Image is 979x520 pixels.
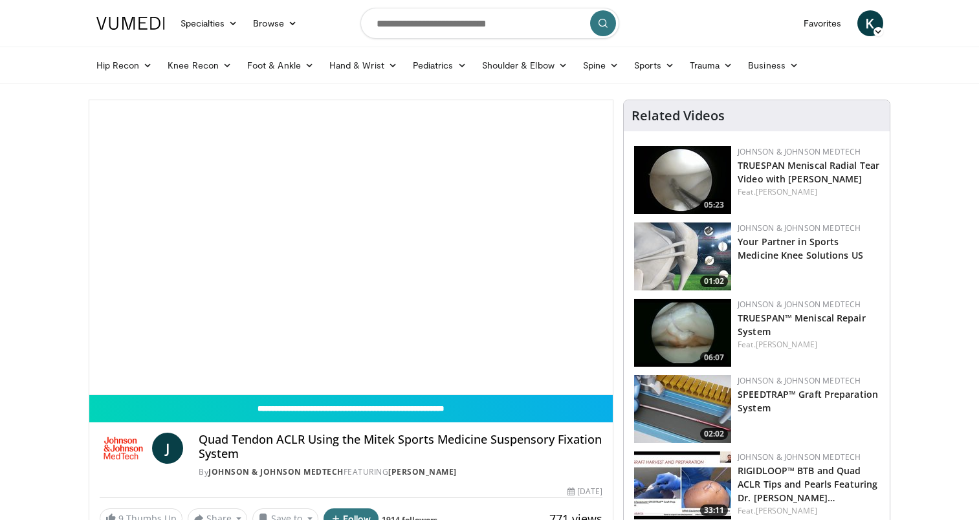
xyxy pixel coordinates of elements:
[796,10,850,36] a: Favorites
[700,352,728,363] span: 06:07
[208,466,344,477] a: Johnson & Johnson MedTech
[89,52,160,78] a: Hip Recon
[405,52,474,78] a: Pediatrics
[626,52,682,78] a: Sports
[738,505,879,517] div: Feat.
[634,451,731,519] a: 33:11
[738,464,877,504] a: RIGIDLOOP™ BTB and Quad ACLR Tips and Pearls Featuring Dr. [PERSON_NAME]…
[738,388,878,414] a: SPEEDTRAP™ Graft Preparation System
[634,375,731,443] img: a46a2fe1-2704-4a9e-acc3-1c278068f6c4.150x105_q85_crop-smart_upscale.jpg
[634,146,731,214] a: 05:23
[160,52,239,78] a: Knee Recon
[634,222,731,290] img: 0543fda4-7acd-4b5c-b055-3730b7e439d4.150x105_q85_crop-smart_upscale.jpg
[738,146,861,157] a: Johnson & Johnson MedTech
[738,312,866,338] a: TRUESPAN™ Meniscal Repair System
[474,52,575,78] a: Shoulder & Elbow
[152,433,183,464] a: J
[634,299,731,367] img: e42d750b-549a-4175-9691-fdba1d7a6a0f.150x105_q85_crop-smart_upscale.jpg
[756,339,817,350] a: [PERSON_NAME]
[239,52,322,78] a: Foot & Ankle
[173,10,246,36] a: Specialties
[756,186,817,197] a: [PERSON_NAME]
[738,375,861,386] a: Johnson & Johnson MedTech
[632,108,725,124] h4: Related Videos
[700,504,728,516] span: 33:11
[575,52,626,78] a: Spine
[388,466,457,477] a: [PERSON_NAME]
[682,52,741,78] a: Trauma
[738,299,861,310] a: Johnson & Johnson MedTech
[199,466,602,478] div: By FEATURING
[756,505,817,516] a: [PERSON_NAME]
[100,433,148,464] img: Johnson & Johnson MedTech
[738,222,861,233] a: Johnson & Johnson MedTech
[322,52,405,78] a: Hand & Wrist
[96,17,165,30] img: VuMedi Logo
[740,52,806,78] a: Business
[700,199,728,211] span: 05:23
[199,433,602,460] h4: Quad Tendon ACLR Using the Mitek Sports Medicine Suspensory Fixation System
[567,486,602,497] div: [DATE]
[738,451,861,462] a: Johnson & Johnson MedTech
[738,235,863,261] a: Your Partner in Sports Medicine Knee Solutions US
[634,451,731,519] img: 4bc3a03c-f47c-4100-84fa-650097507746.150x105_q85_crop-smart_upscale.jpg
[89,100,613,395] video-js: Video Player
[700,276,728,287] span: 01:02
[634,222,731,290] a: 01:02
[857,10,883,36] a: K
[738,186,879,198] div: Feat.
[360,8,619,39] input: Search topics, interventions
[738,159,879,185] a: TRUESPAN Meniscal Radial Tear Video with [PERSON_NAME]
[634,146,731,214] img: a9cbc79c-1ae4-425c-82e8-d1f73baa128b.150x105_q85_crop-smart_upscale.jpg
[634,299,731,367] a: 06:07
[634,375,731,443] a: 02:02
[245,10,305,36] a: Browse
[738,339,879,351] div: Feat.
[700,428,728,440] span: 02:02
